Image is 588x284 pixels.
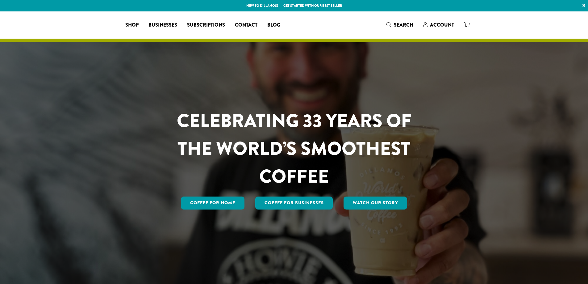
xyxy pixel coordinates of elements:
span: Search [394,21,413,28]
span: Businesses [148,21,177,29]
span: Subscriptions [187,21,225,29]
span: Shop [125,21,139,29]
a: Coffee for Home [181,197,244,210]
a: Coffee For Businesses [255,197,333,210]
span: Contact [235,21,257,29]
a: Watch Our Story [344,197,407,210]
span: Blog [267,21,280,29]
a: Get started with our best seller [283,3,342,8]
span: Account [430,21,454,28]
h1: CELEBRATING 33 YEARS OF THE WORLD’S SMOOTHEST COFFEE [159,107,430,190]
a: Shop [120,20,144,30]
a: Search [382,20,418,30]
